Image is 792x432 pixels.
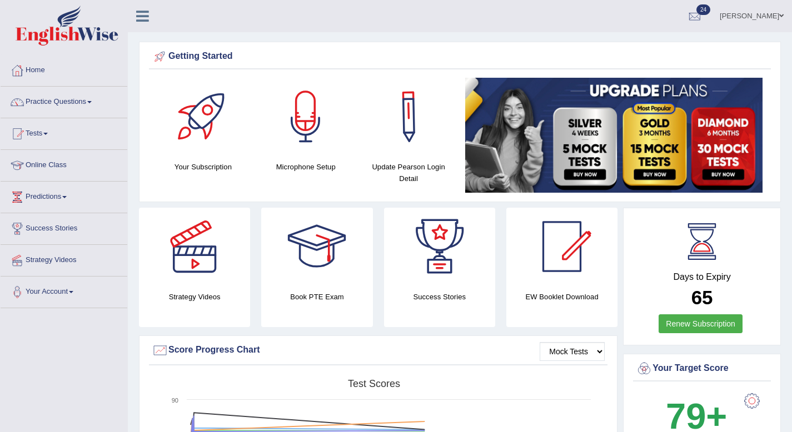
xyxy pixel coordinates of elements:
[506,291,617,303] h4: EW Booklet Download
[172,397,178,404] text: 90
[636,272,768,282] h4: Days to Expiry
[1,213,127,241] a: Success Stories
[691,287,713,308] b: 65
[1,150,127,178] a: Online Class
[139,291,250,303] h4: Strategy Videos
[659,314,743,333] a: Renew Subscription
[260,161,352,173] h4: Microphone Setup
[1,87,127,114] a: Practice Questions
[363,161,455,184] h4: Update Pearson Login Detail
[1,245,127,273] a: Strategy Videos
[1,55,127,83] a: Home
[1,277,127,304] a: Your Account
[1,118,127,146] a: Tests
[1,182,127,209] a: Predictions
[152,48,768,65] div: Getting Started
[636,360,768,377] div: Your Target Score
[348,378,400,389] tspan: Test scores
[261,291,372,303] h4: Book PTE Exam
[157,161,249,173] h4: Your Subscription
[465,78,763,193] img: small5.jpg
[696,4,710,15] span: 24
[152,342,605,359] div: Score Progress Chart
[384,291,495,303] h4: Success Stories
